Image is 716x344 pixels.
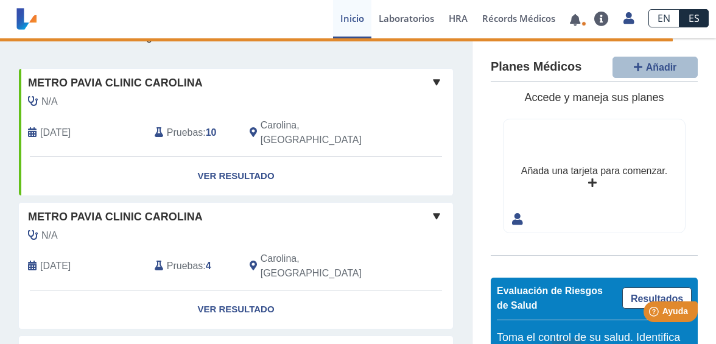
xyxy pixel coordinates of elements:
span: Metro Pavia Clinic Carolina [28,209,203,225]
span: Pruebas [167,259,203,273]
span: Evaluación de Riesgos de Salud [497,286,603,311]
a: Ver Resultado [19,290,453,329]
b: 10 [206,127,217,138]
span: 10 años [312,30,353,43]
div: : [146,251,240,281]
span: Carolina, PR [261,251,390,281]
span: Añadir [646,62,677,72]
button: Añadir [612,57,698,78]
iframe: Help widget launcher [608,297,703,331]
a: Ver Resultado [19,157,453,195]
span: 2025-08-30 [40,259,71,273]
a: Resultados [622,287,692,309]
span: N/A [41,94,58,109]
span: HRA [449,12,468,24]
div: : [146,118,240,147]
h4: Planes Médicos [491,60,581,74]
div: Añada una tarjeta para comenzar. [521,164,667,178]
a: EN [648,9,679,27]
span: 2025-08-29 [40,125,71,140]
span: N/A [41,228,58,243]
span: Accede y maneja sus planes [524,91,664,104]
span: Pruebas [167,125,203,140]
span: Metro Pavia Clinic Carolina [28,75,203,91]
b: 4 [206,261,211,271]
span: Obtenga resultados de hasta los últimos . [116,30,356,43]
a: ES [679,9,709,27]
span: Carolina, PR [261,118,390,147]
